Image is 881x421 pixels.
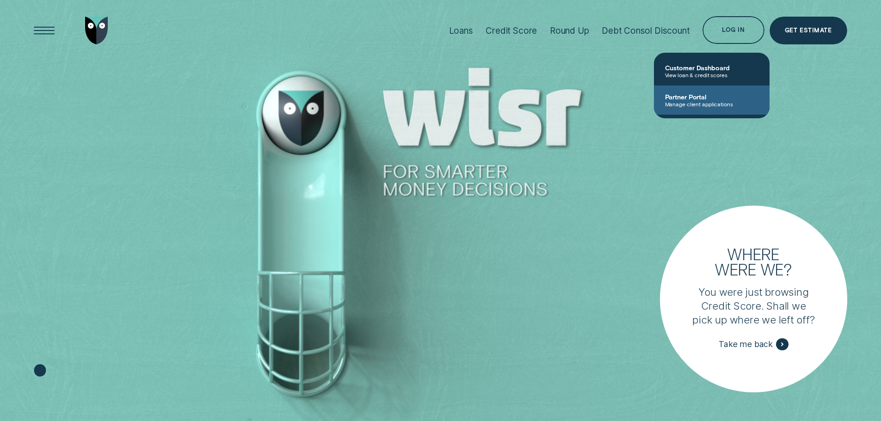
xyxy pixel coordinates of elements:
[708,246,799,277] h3: Where were we?
[654,56,770,85] a: Customer DashboardView loan & credit scores
[486,25,537,36] div: Credit Score
[602,25,690,36] div: Debt Consol Discount
[449,25,473,36] div: Loans
[692,285,815,327] p: You were just browsing Credit Score. Shall we pick up where we left off?
[654,85,770,115] a: Partner PortalManage client applications
[702,16,764,44] button: Log in
[85,17,108,44] img: Wisr
[550,25,589,36] div: Round Up
[31,17,58,44] button: Open Menu
[665,93,758,101] span: Partner Portal
[660,206,847,392] a: Where were we?You were just browsing Credit Score. Shall we pick up where we left off?Take me back
[665,64,758,72] span: Customer Dashboard
[770,17,847,44] a: Get Estimate
[665,72,758,78] span: View loan & credit scores
[665,101,758,107] span: Manage client applications
[719,339,773,349] span: Take me back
